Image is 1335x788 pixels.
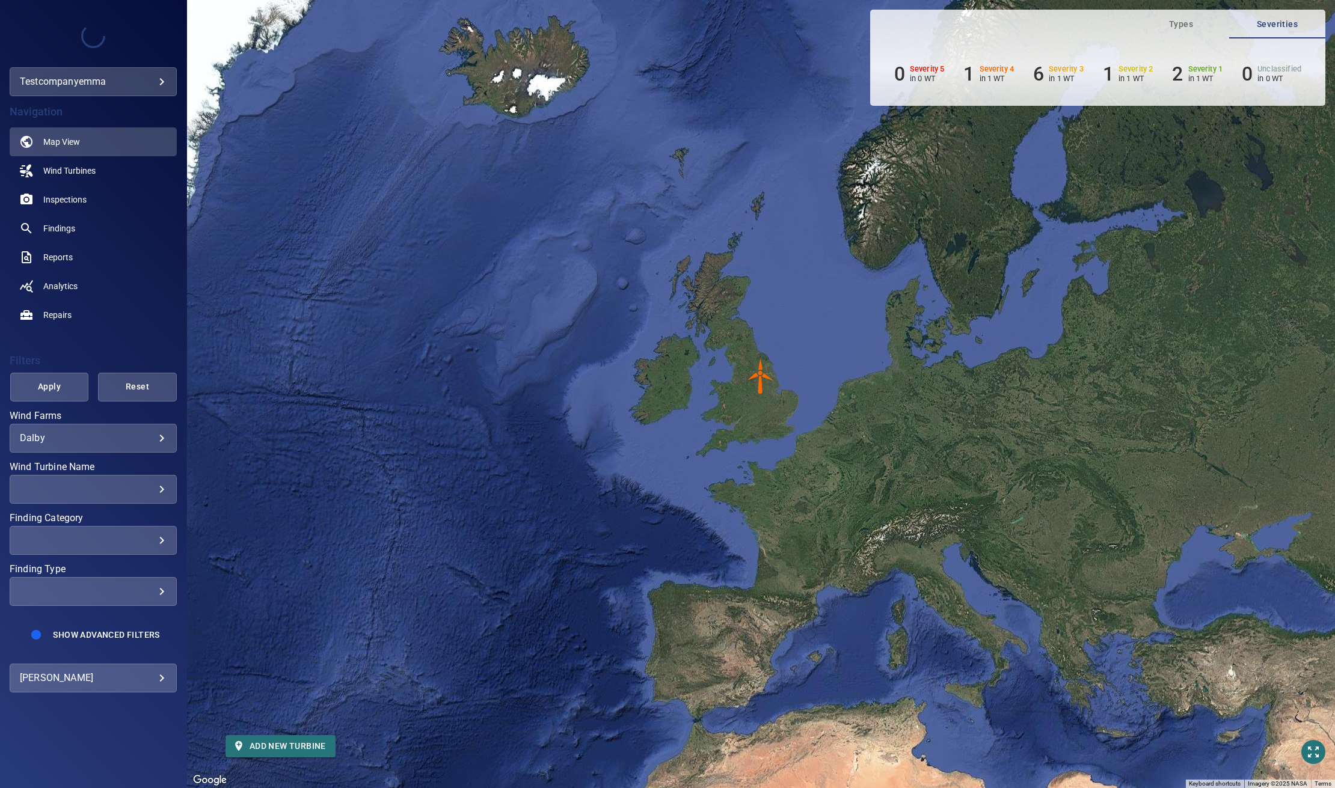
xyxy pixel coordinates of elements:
[963,63,1014,85] li: Severity 4
[1049,65,1084,73] h6: Severity 3
[190,772,230,788] img: Google
[1172,63,1223,85] li: Severity 1
[1236,17,1318,32] span: Severities
[10,424,177,453] div: Wind Farms
[10,127,177,156] a: map active
[43,309,72,321] span: Repairs
[226,735,336,757] button: Add new turbine
[743,358,779,394] gmp-advanced-marker: Dalby08
[235,739,326,754] span: Add new turbine
[43,251,73,263] span: Reports
[980,65,1014,73] h6: Severity 4
[113,379,162,394] span: Reset
[1242,63,1301,85] li: Severity Unclassified
[1315,780,1331,787] a: Terms (opens in new tab)
[20,668,167,688] div: [PERSON_NAME]
[10,355,177,367] h4: Filters
[1188,74,1223,83] p: in 1 WT
[20,72,167,91] div: testcompanyemma
[1033,63,1044,85] h6: 6
[43,194,87,206] span: Inspections
[1172,63,1183,85] h6: 2
[190,772,230,788] a: Open this area in Google Maps (opens a new window)
[1049,74,1084,83] p: in 1 WT
[20,432,167,444] div: Dalby
[43,280,78,292] span: Analytics
[1248,780,1307,787] span: Imagery ©2025 NASA
[43,136,80,148] span: Map View
[10,475,177,504] div: Wind Turbine Name
[10,272,177,301] a: analytics noActive
[10,106,177,118] h4: Navigation
[10,156,177,185] a: windturbines noActive
[43,222,75,234] span: Findings
[1257,74,1301,83] p: in 0 WT
[1140,17,1222,32] span: Types
[10,411,177,421] label: Wind Farms
[1257,65,1301,73] h6: Unclassified
[1189,780,1241,788] button: Keyboard shortcuts
[10,564,177,574] label: Finding Type
[963,63,974,85] h6: 1
[10,577,177,606] div: Finding Type
[1119,74,1153,83] p: in 1 WT
[894,63,905,85] h6: 0
[894,63,945,85] li: Severity 5
[1103,63,1114,85] h6: 1
[1242,63,1253,85] h6: 0
[10,301,177,329] a: repairs noActive
[10,513,177,523] label: Finding Category
[46,625,167,644] button: Show Advanced Filters
[743,358,779,394] img: windFarmIconCat4.svg
[1033,63,1084,85] li: Severity 3
[10,67,177,96] div: testcompanyemma
[10,185,177,214] a: inspections noActive
[10,214,177,243] a: findings noActive
[980,74,1014,83] p: in 1 WT
[1119,65,1153,73] h6: Severity 2
[1103,63,1153,85] li: Severity 2
[10,243,177,272] a: reports noActive
[53,630,159,640] span: Show Advanced Filters
[98,373,177,402] button: Reset
[910,65,945,73] h6: Severity 5
[25,379,74,394] span: Apply
[10,526,177,555] div: Finding Category
[1188,65,1223,73] h6: Severity 1
[10,462,177,472] label: Wind Turbine Name
[43,165,96,177] span: Wind Turbines
[910,74,945,83] p: in 0 WT
[10,373,89,402] button: Apply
